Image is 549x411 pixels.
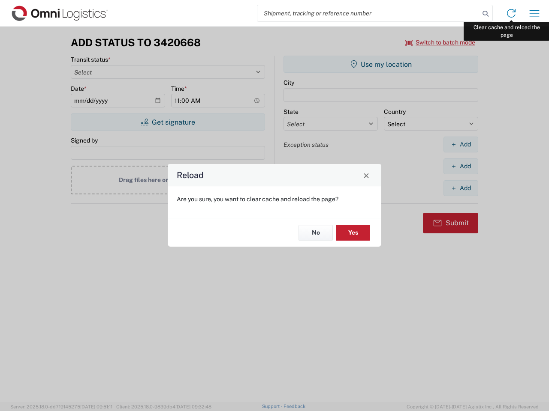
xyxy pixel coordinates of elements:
button: Yes [336,225,370,241]
p: Are you sure, you want to clear cache and reload the page? [177,195,372,203]
h4: Reload [177,169,204,182]
input: Shipment, tracking or reference number [257,5,480,21]
button: Close [360,169,372,181]
button: No [299,225,333,241]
